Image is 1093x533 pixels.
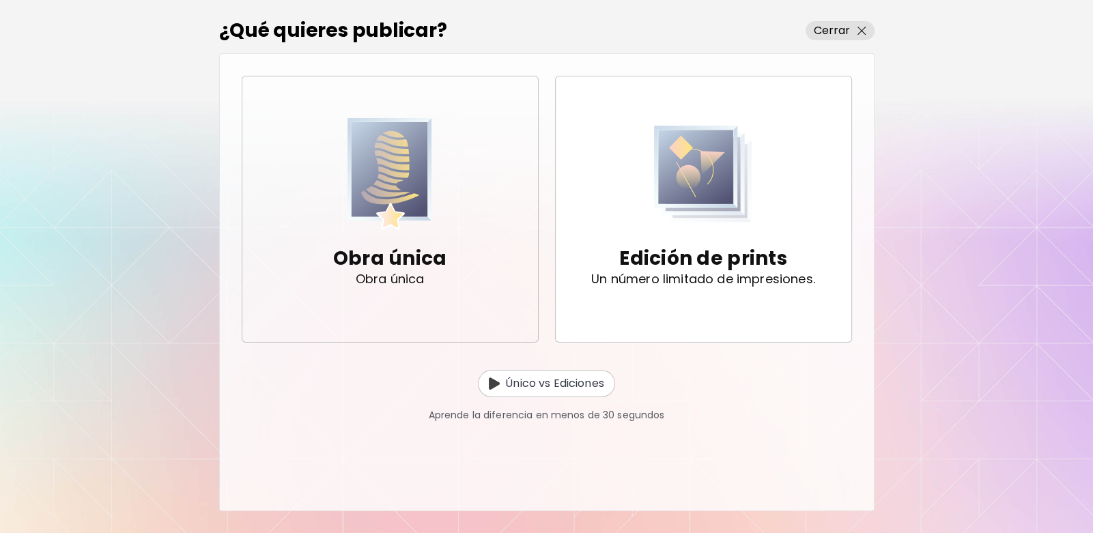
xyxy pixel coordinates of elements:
p: Obra única [333,245,447,272]
p: Aprende la diferencia en menos de 30 segundos [429,408,665,422]
p: Obra única [356,272,425,286]
p: Edición de prints [619,245,786,272]
button: Unique ArtworkObra únicaObra única [242,76,539,343]
img: Unique Artwork [347,118,432,231]
p: Un número limitado de impresiones. [591,272,815,286]
img: Print Edition [654,118,752,231]
p: Único vs Ediciones [505,375,604,392]
button: Print EditionEdición de printsUn número limitado de impresiones. [555,76,852,343]
img: Unique vs Edition [489,377,500,390]
button: Unique vs EditionÚnico vs Ediciones [478,370,615,397]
